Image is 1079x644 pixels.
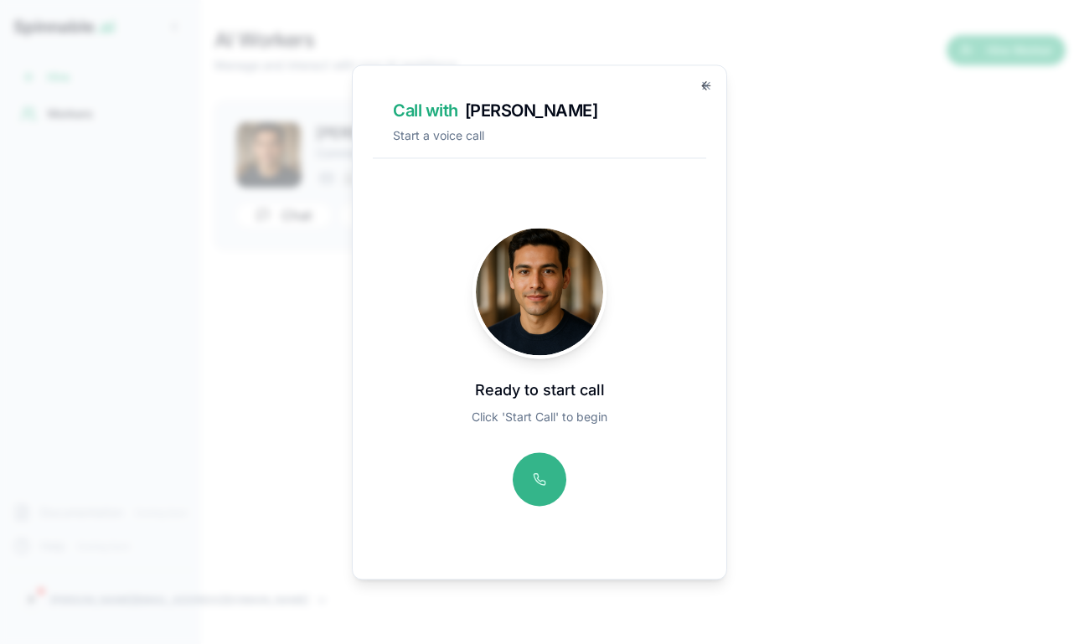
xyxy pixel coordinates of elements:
[393,99,686,122] h2: [PERSON_NAME]
[393,127,686,144] p: Start a voice call
[472,409,607,425] p: Click 'Start Call' to begin
[472,379,607,402] p: Ready to start call
[393,99,458,122] span: Call with
[476,228,603,355] img: Emmanuel Larsen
